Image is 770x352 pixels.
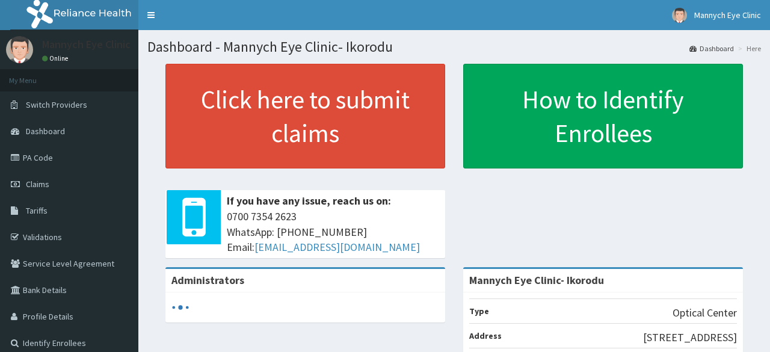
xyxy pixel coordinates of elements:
[26,99,87,110] span: Switch Providers
[26,179,49,190] span: Claims
[463,64,743,168] a: How to Identify Enrollees
[643,330,737,345] p: [STREET_ADDRESS]
[735,43,761,54] li: Here
[227,194,391,208] b: If you have any issue, reach us on:
[227,209,439,255] span: 0700 7354 2623 WhatsApp: [PHONE_NUMBER] Email:
[171,273,244,287] b: Administrators
[147,39,761,55] h1: Dashboard - Mannych Eye Clinic- Ikorodu
[469,306,489,316] b: Type
[42,39,131,50] p: Mannych Eye Clinic
[26,126,65,137] span: Dashboard
[689,43,734,54] a: Dashboard
[469,330,502,341] b: Address
[171,298,189,316] svg: audio-loading
[6,36,33,63] img: User Image
[26,205,48,216] span: Tariffs
[42,54,71,63] a: Online
[673,305,737,321] p: Optical Center
[165,64,445,168] a: Click here to submit claims
[694,10,761,20] span: Mannych Eye Clinic
[672,8,687,23] img: User Image
[254,240,420,254] a: [EMAIL_ADDRESS][DOMAIN_NAME]
[469,273,604,287] strong: Mannych Eye Clinic- Ikorodu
